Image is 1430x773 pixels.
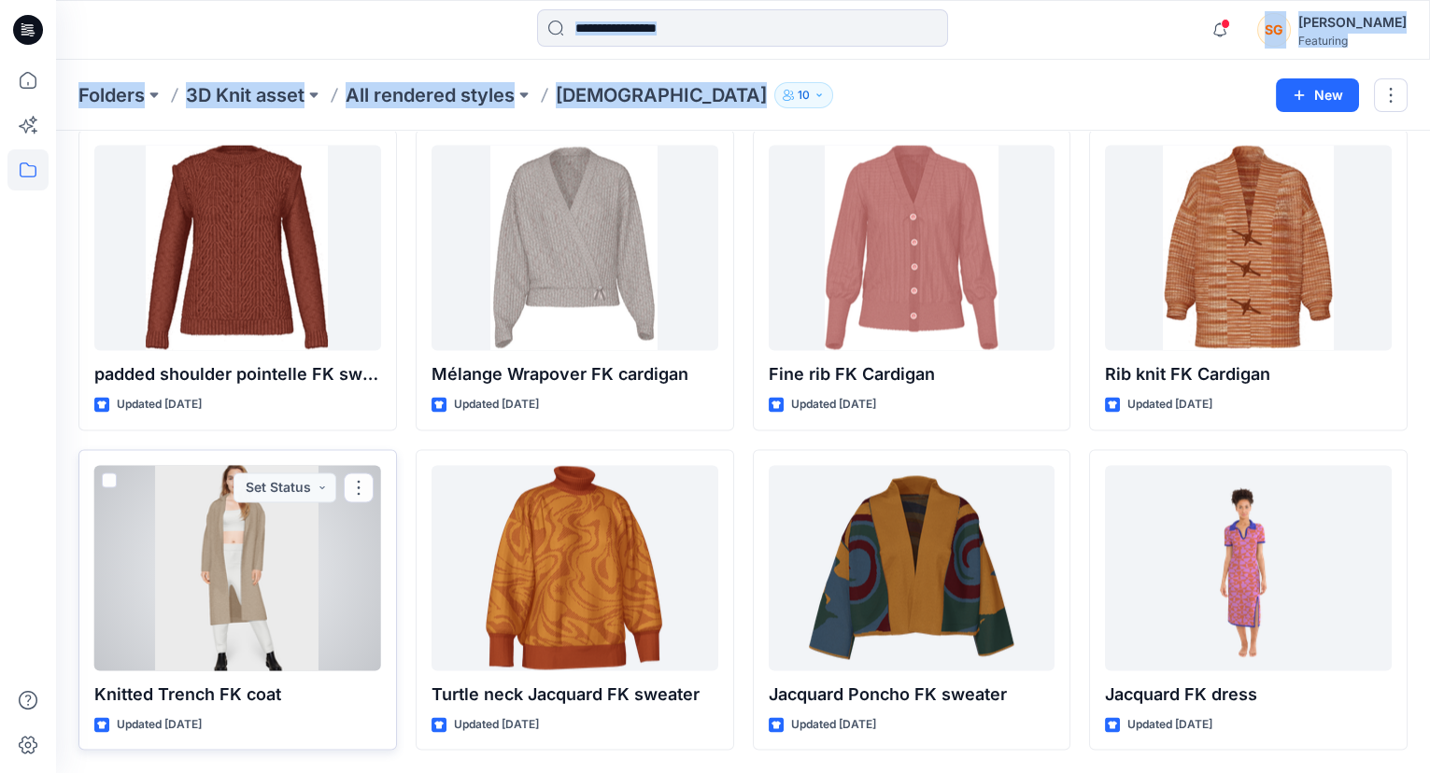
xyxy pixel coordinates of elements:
p: [DEMOGRAPHIC_DATA] [556,82,767,108]
p: Updated [DATE] [454,395,539,415]
a: Fine rib FK Cardigan [769,145,1055,350]
a: Knitted Trench FK coat [94,465,381,670]
p: Rib knit FK Cardigan [1105,361,1392,387]
a: Turtle neck Jacquard FK sweater [432,465,718,670]
p: Updated [DATE] [454,715,539,735]
div: Featuring [1298,34,1407,48]
p: Jacquard FK dress [1105,682,1392,708]
a: 3D Knit asset [186,82,304,108]
a: Jacquard FK dress [1105,465,1392,670]
p: Updated [DATE] [117,395,202,415]
a: Rib knit FK Cardigan [1105,145,1392,350]
p: Mélange Wrapover FK cardigan [432,361,718,387]
a: Mélange Wrapover FK cardigan [432,145,718,350]
a: All rendered styles [346,82,515,108]
div: [PERSON_NAME] [1298,11,1407,34]
button: New [1276,78,1359,112]
p: Updated [DATE] [1127,715,1212,735]
p: padded shoulder pointelle FK sweater [94,361,381,387]
p: Updated [DATE] [791,715,876,735]
a: padded shoulder pointelle FK sweater [94,145,381,350]
a: Jacquard Poncho FK sweater [769,465,1055,670]
p: Updated [DATE] [117,715,202,735]
a: Folders [78,82,145,108]
p: Knitted Trench FK coat [94,682,381,708]
p: 10 [798,85,810,105]
p: Updated [DATE] [791,395,876,415]
p: Updated [DATE] [1127,395,1212,415]
p: Fine rib FK Cardigan [769,361,1055,387]
p: Jacquard Poncho FK sweater [769,682,1055,708]
button: 10 [774,82,833,108]
p: Turtle neck Jacquard FK sweater [432,682,718,708]
div: SG [1257,13,1291,47]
